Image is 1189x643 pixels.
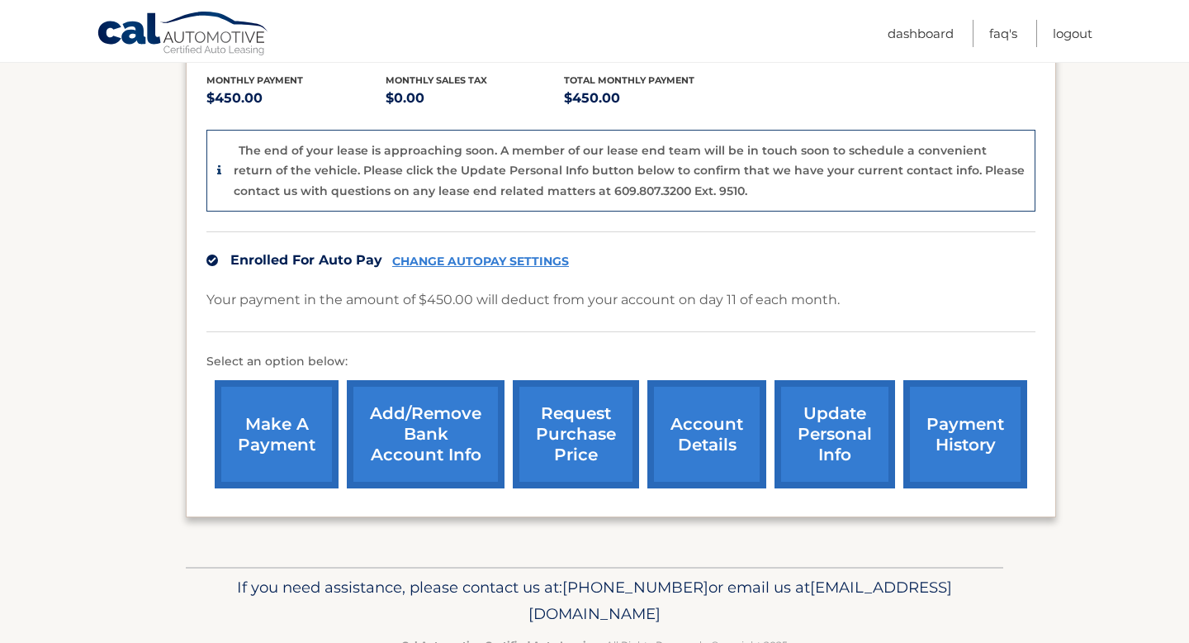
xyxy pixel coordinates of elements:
span: Total Monthly Payment [564,74,694,86]
a: request purchase price [513,380,639,488]
a: FAQ's [989,20,1017,47]
p: Select an option below: [206,352,1035,372]
a: Add/Remove bank account info [347,380,504,488]
a: payment history [903,380,1027,488]
a: CHANGE AUTOPAY SETTINGS [392,255,569,269]
p: If you need assistance, please contact us at: or email us at [197,574,992,627]
a: account details [647,380,766,488]
a: update personal info [775,380,895,488]
span: [PHONE_NUMBER] [562,578,708,597]
span: [EMAIL_ADDRESS][DOMAIN_NAME] [528,578,952,623]
p: The end of your lease is approaching soon. A member of our lease end team will be in touch soon t... [234,143,1025,198]
span: Monthly Payment [206,74,303,86]
span: Enrolled For Auto Pay [230,252,382,268]
span: Monthly sales Tax [386,74,487,86]
p: $450.00 [206,87,386,110]
a: make a payment [215,380,339,488]
p: $0.00 [386,87,565,110]
img: check.svg [206,255,218,266]
a: Logout [1053,20,1092,47]
p: $450.00 [564,87,743,110]
p: Your payment in the amount of $450.00 will deduct from your account on day 11 of each month. [206,288,840,312]
a: Cal Automotive [97,11,270,59]
a: Dashboard [888,20,954,47]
